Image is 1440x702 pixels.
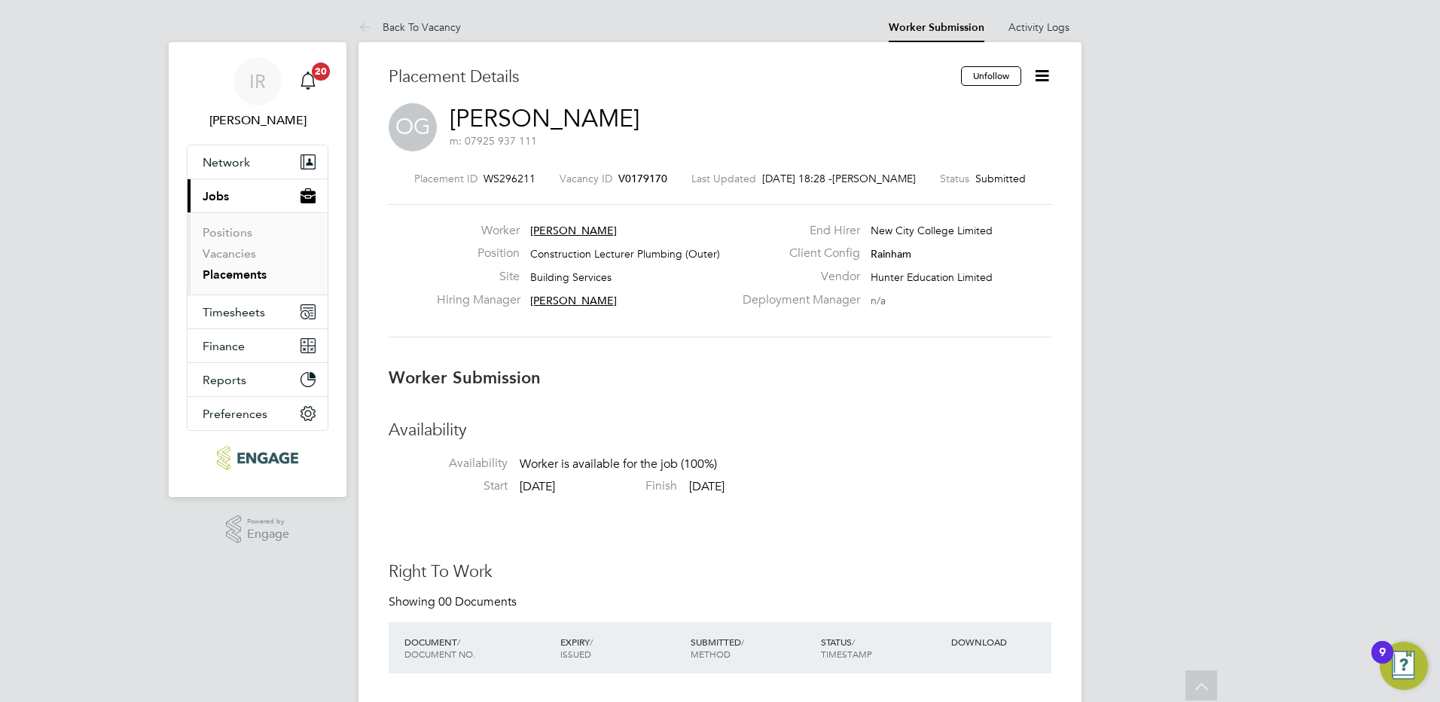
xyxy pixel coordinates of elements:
a: Activity Logs [1008,20,1069,34]
label: Status [940,172,969,185]
button: Network [188,145,328,179]
span: V0179170 [618,172,667,185]
label: Placement ID [414,172,477,185]
label: Site [437,269,520,285]
a: Vacancies [203,246,256,261]
label: Finish [558,478,677,494]
button: Preferences [188,397,328,430]
a: [PERSON_NAME] [450,104,639,133]
label: Vacancy ID [560,172,612,185]
span: OG [389,103,437,151]
span: [PERSON_NAME] [530,294,617,307]
div: Jobs [188,212,328,295]
div: STATUS [817,628,947,667]
span: Submitted [975,172,1026,185]
button: Open Resource Center, 9 new notifications [1380,642,1428,690]
label: Hiring Manager [437,292,520,308]
span: Network [203,155,250,169]
button: Jobs [188,179,328,212]
a: 20 [293,57,323,105]
span: [DATE] 18:28 - [762,172,832,185]
label: Deployment Manager [734,292,860,308]
div: DOCUMENT [401,628,557,667]
span: Preferences [203,407,267,421]
span: Worker is available for the job (100%) [520,456,717,472]
span: Construction Lecturer Plumbing (Outer) [530,247,720,261]
button: Unfollow [961,66,1021,86]
span: / [852,636,855,648]
span: METHOD [691,648,731,660]
span: DOCUMENT NO. [404,648,475,660]
a: Back To Vacancy [358,20,461,34]
span: ISSUED [560,648,591,660]
span: Timesheets [203,305,265,319]
span: / [590,636,593,648]
span: Reports [203,373,246,387]
span: Building Services [530,270,612,284]
a: IR[PERSON_NAME] [187,57,328,130]
b: Worker Submission [389,368,541,388]
span: [PERSON_NAME] [530,224,617,237]
span: Finance [203,339,245,353]
span: WS296211 [484,172,535,185]
span: Ian Rist [187,111,328,130]
span: / [457,636,460,648]
span: Rainham [871,247,911,261]
span: Powered by [247,515,289,528]
span: [DATE] [689,479,725,494]
h3: Placement Details [389,66,950,88]
img: ncclondon-logo-retina.png [217,446,297,470]
label: Last Updated [691,172,756,185]
div: 9 [1379,652,1386,672]
label: Availability [389,456,508,472]
span: 00 Documents [438,594,517,609]
div: Showing [389,594,520,610]
button: Timesheets [188,295,328,328]
label: Start [389,478,508,494]
button: Reports [188,363,328,396]
button: Finance [188,329,328,362]
a: Placements [203,267,267,282]
span: 20 [312,63,330,81]
span: [PERSON_NAME] [832,172,916,185]
a: Positions [203,225,252,240]
label: Worker [437,223,520,239]
span: / [741,636,744,648]
span: Jobs [203,189,229,203]
a: Worker Submission [889,21,984,34]
span: [DATE] [520,479,555,494]
a: Go to home page [187,446,328,470]
label: End Hirer [734,223,860,239]
span: New City College Limited [871,224,993,237]
label: Client Config [734,246,860,261]
span: m: 07925 937 111 [450,134,537,148]
div: SUBMITTED [687,628,817,667]
span: n/a [871,294,886,307]
a: Powered byEngage [226,515,290,544]
h3: Right To Work [389,561,1051,583]
span: Engage [247,528,289,541]
span: Hunter Education Limited [871,270,993,284]
div: EXPIRY [557,628,687,667]
span: TIMESTAMP [821,648,872,660]
label: Vendor [734,269,860,285]
h3: Availability [389,420,1051,441]
nav: Main navigation [169,42,346,497]
span: IR [249,72,266,91]
div: DOWNLOAD [947,628,1051,655]
label: Position [437,246,520,261]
